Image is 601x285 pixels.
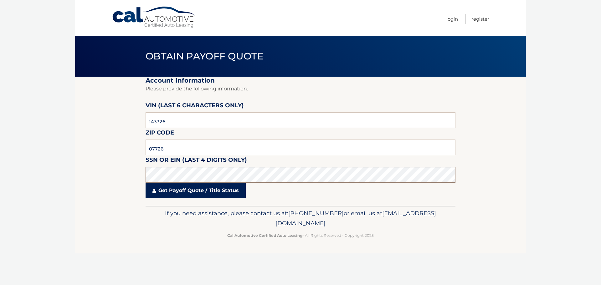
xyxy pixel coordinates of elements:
[150,208,451,228] p: If you need assistance, please contact us at: or email us at
[471,14,489,24] a: Register
[150,232,451,239] p: - All Rights Reserved - Copyright 2025
[146,77,455,84] h2: Account Information
[288,210,344,217] span: [PHONE_NUMBER]
[146,183,246,198] a: Get Payoff Quote / Title Status
[146,101,244,112] label: VIN (last 6 characters only)
[227,233,302,238] strong: Cal Automotive Certified Auto Leasing
[112,6,196,28] a: Cal Automotive
[146,128,174,140] label: Zip Code
[146,84,455,93] p: Please provide the following information.
[146,155,247,167] label: SSN or EIN (last 4 digits only)
[146,50,264,62] span: Obtain Payoff Quote
[446,14,458,24] a: Login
